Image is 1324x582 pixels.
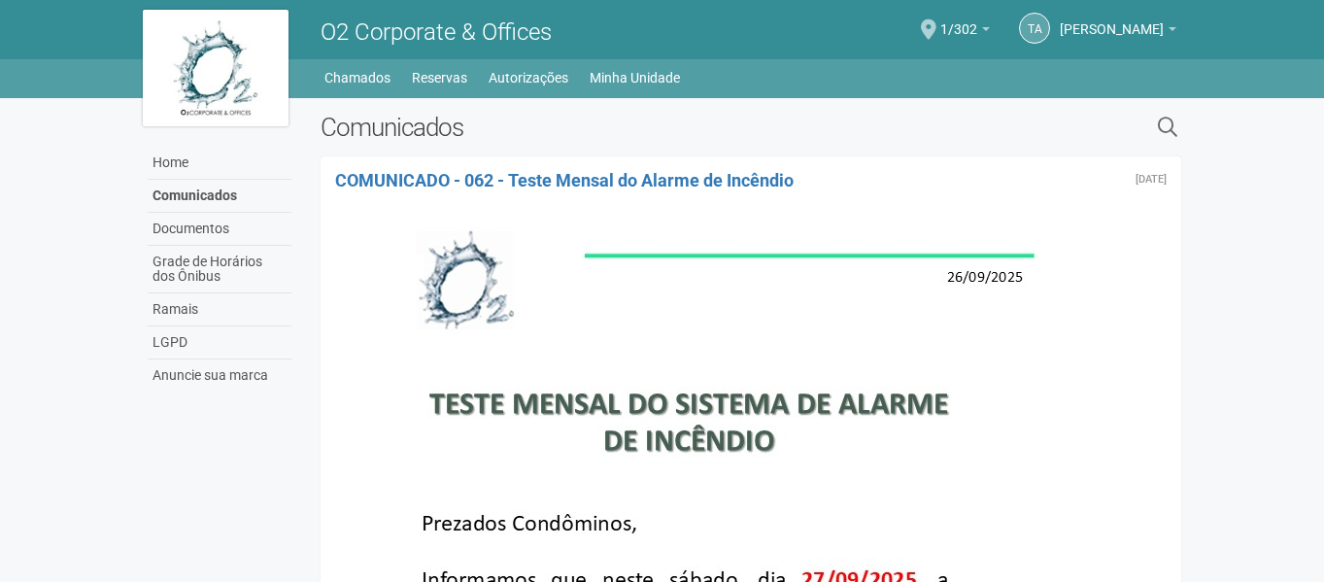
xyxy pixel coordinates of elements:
[148,246,291,293] a: Grade de Horários dos Ônibus
[321,113,959,142] h2: Comunicados
[148,326,291,359] a: LGPD
[143,10,289,126] img: logo.jpg
[940,24,990,40] a: 1/302
[489,64,568,91] a: Autorizações
[148,213,291,246] a: Documentos
[1136,174,1167,186] div: Sexta-feira, 26 de setembro de 2025 às 19:29
[1019,13,1050,44] a: TA
[590,64,680,91] a: Minha Unidade
[324,64,390,91] a: Chamados
[148,293,291,326] a: Ramais
[335,170,794,190] a: COMUNICADO - 062 - Teste Mensal do Alarme de Incêndio
[148,180,291,213] a: Comunicados
[148,359,291,392] a: Anuncie sua marca
[1060,24,1176,40] a: [PERSON_NAME]
[940,3,977,37] span: 1/302
[1060,3,1164,37] span: Thamiris Abdala
[148,147,291,180] a: Home
[412,64,467,91] a: Reservas
[321,18,552,46] span: O2 Corporate & Offices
